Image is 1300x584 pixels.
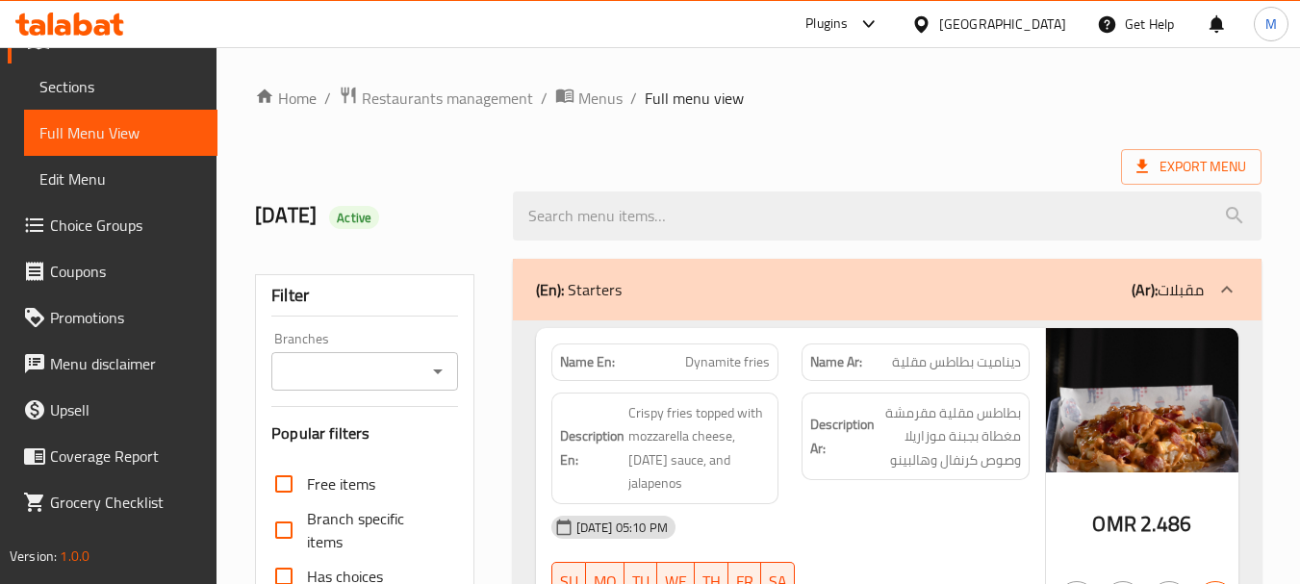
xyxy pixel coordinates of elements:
[1265,13,1277,35] span: M
[329,206,379,229] div: Active
[50,352,202,375] span: Menu disclaimer
[8,248,217,294] a: Coupons
[255,201,489,230] h2: [DATE]
[255,87,317,110] a: Home
[307,507,442,553] span: Branch specific items
[578,87,623,110] span: Menus
[810,352,862,372] strong: Name Ar:
[939,13,1066,35] div: [GEOGRAPHIC_DATA]
[339,86,533,111] a: Restaurants management
[271,422,457,444] h3: Popular filters
[541,87,548,110] li: /
[1046,328,1238,472] img: Dynamite_fries638905354425008829.jpg
[1132,278,1204,301] p: مقبلات
[879,401,1021,472] span: بطاطس مقلية مقرمشة مغطاة بجبنة موزاريلا وصوص كرنفال وهالبينو
[8,479,217,525] a: Grocery Checklist
[50,306,202,329] span: Promotions
[513,259,1262,320] div: (En): Starters(Ar):مقبلات
[10,544,57,569] span: Version:
[362,87,533,110] span: Restaurants management
[569,519,675,537] span: [DATE] 05:10 PM
[8,202,217,248] a: Choice Groups
[560,352,615,372] strong: Name En:
[307,472,375,495] span: Free items
[8,294,217,341] a: Promotions
[810,413,875,460] strong: Description Ar:
[1132,275,1158,304] b: (Ar):
[536,275,564,304] b: (En):
[50,398,202,421] span: Upsell
[324,87,331,110] li: /
[628,401,771,495] span: Crispy fries topped with mozzarella cheese, carnival sauce, and jalapenos
[50,491,202,514] span: Grocery Checklist
[271,275,457,317] div: Filter
[513,191,1262,241] input: search
[1136,155,1246,179] span: Export Menu
[555,86,623,111] a: Menus
[1140,505,1192,543] span: 2.486
[536,278,622,301] p: Starters
[54,29,202,52] span: Menus
[424,358,451,385] button: Open
[685,352,770,372] span: Dynamite fries
[50,214,202,237] span: Choice Groups
[560,424,625,471] strong: Description En:
[39,75,202,98] span: Sections
[39,121,202,144] span: Full Menu View
[39,167,202,190] span: Edit Menu
[8,341,217,387] a: Menu disclaimer
[24,110,217,156] a: Full Menu View
[645,87,744,110] span: Full menu view
[329,209,379,227] span: Active
[8,387,217,433] a: Upsell
[1121,149,1262,185] span: Export Menu
[805,13,848,36] div: Plugins
[255,86,1262,111] nav: breadcrumb
[24,156,217,202] a: Edit Menu
[8,433,217,479] a: Coverage Report
[24,63,217,110] a: Sections
[1092,505,1135,543] span: OMR
[60,544,89,569] span: 1.0.0
[50,444,202,468] span: Coverage Report
[50,260,202,283] span: Coupons
[892,352,1021,372] span: ديناميت بطاطس مقلية
[630,87,637,110] li: /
